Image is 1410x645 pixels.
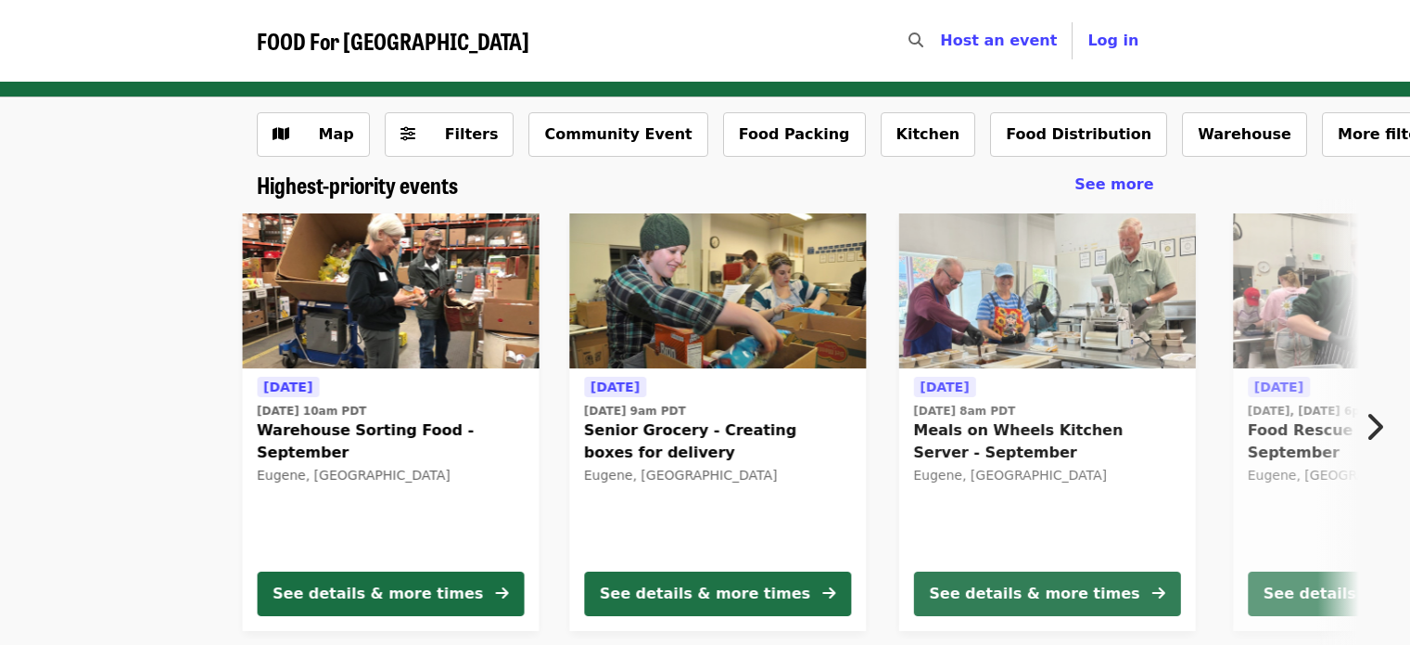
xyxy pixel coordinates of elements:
time: [DATE], [DATE] 6pm PDT [1248,403,1401,419]
i: arrow-right icon [822,585,835,602]
a: Highest-priority events [257,172,458,199]
div: Eugene, [GEOGRAPHIC_DATA] [584,468,851,484]
a: Host an event [940,32,1057,49]
a: See details for "Senior Grocery - Creating boxes for delivery" [569,213,866,631]
img: Meals on Wheels Kitchen Server - September organized by FOOD For Lane County [898,213,1195,369]
button: Kitchen [881,112,976,157]
div: Highest-priority events [242,172,1169,199]
span: See more [1074,175,1153,193]
button: See details & more times [584,572,851,616]
span: Warehouse Sorting Food - September [257,419,524,464]
button: See details & more times [257,572,524,616]
button: See details & more times [913,572,1180,616]
img: Warehouse Sorting Food - September organized by FOOD For Lane County [242,213,539,369]
i: chevron-right icon [1365,409,1383,445]
span: Filters [445,125,499,143]
div: See details & more times [600,583,810,605]
button: Log in [1073,22,1153,59]
button: Food Distribution [990,112,1167,157]
time: [DATE] 8am PDT [913,403,1015,419]
span: [DATE] [1254,380,1303,394]
button: Show map view [257,112,370,157]
time: [DATE] 9am PDT [584,403,686,419]
button: Community Event [528,112,707,157]
span: Map [319,125,354,143]
button: Food Packing [723,112,866,157]
a: See details for "Warehouse Sorting Food - September" [242,213,539,631]
time: [DATE] 10am PDT [257,403,366,419]
button: Next item [1349,401,1410,453]
div: See details & more times [929,583,1139,605]
div: Eugene, [GEOGRAPHIC_DATA] [913,468,1180,484]
span: Senior Grocery - Creating boxes for delivery [584,419,851,464]
button: Filters (0 selected) [385,112,514,157]
span: Highest-priority events [257,168,458,200]
span: [DATE] [920,380,969,394]
i: sliders-h icon [400,125,415,143]
span: Meals on Wheels Kitchen Server - September [913,419,1180,464]
span: FOOD For [GEOGRAPHIC_DATA] [257,24,529,57]
i: map icon [273,125,289,143]
a: See more [1074,174,1153,196]
div: See details & more times [273,583,483,605]
img: Senior Grocery - Creating boxes for delivery organized by FOOD For Lane County [569,213,866,369]
div: Eugene, [GEOGRAPHIC_DATA] [257,468,524,484]
a: FOOD For [GEOGRAPHIC_DATA] [257,28,529,55]
i: search icon [908,32,923,49]
input: Search [934,19,949,63]
a: See details for "Meals on Wheels Kitchen Server - September" [898,213,1195,631]
button: Warehouse [1182,112,1307,157]
span: [DATE] [263,380,312,394]
i: arrow-right icon [1151,585,1164,602]
i: arrow-right icon [495,585,508,602]
span: Log in [1087,32,1138,49]
span: [DATE] [591,380,640,394]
